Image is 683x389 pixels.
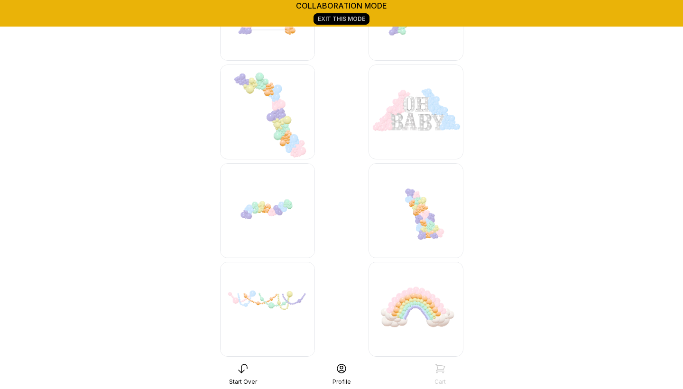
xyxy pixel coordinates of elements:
img: - [369,65,463,159]
img: - [220,65,315,159]
a: Exit This Mode [314,13,369,25]
img: - [369,262,463,357]
img: - [369,163,463,258]
img: - [220,262,315,357]
div: Start Over [229,378,257,386]
img: - [220,163,315,258]
div: Cart [434,378,446,386]
div: Profile [332,378,351,386]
